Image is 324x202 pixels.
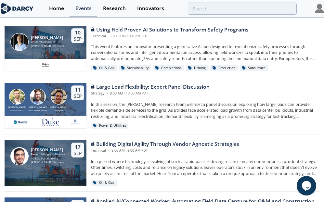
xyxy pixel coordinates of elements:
[42,61,50,69] img: c99e3ca0-ae72-4bf9-a710-a645b1189d83
[7,106,28,109] div: [PERSON_NAME]
[49,6,64,11] div: Home
[91,65,117,71] div: Oil & Gas
[74,30,82,36] div: 10
[91,83,210,91] div: Large Load Flexibility: Expert Panel Discussion
[210,65,238,71] div: Production
[107,148,110,153] span: •
[188,3,297,15] input: Advanced Search
[28,106,48,109] div: [PERSON_NAME]
[9,89,25,105] img: Ryan Hledik
[10,33,29,51] img: Juan Mayol
[31,152,66,160] div: Research Program Director - O&G / Sustainability
[240,65,268,71] div: Subsurface
[91,148,239,153] div: Technical 8:00 AM - 9:00 AM PDT
[31,44,64,48] div: [PERSON_NAME] Partners
[91,180,117,186] div: Oil & Gas
[7,109,28,112] div: The Brattle Group
[48,109,69,112] div: GridBeyond
[12,118,30,126] img: 1655224446716-descarga.png
[74,87,82,93] div: 11
[31,40,64,44] div: Research Associate
[186,65,208,71] div: Drilling
[105,91,109,95] span: •
[119,65,151,71] div: Sustainability
[91,26,249,34] div: Using Field Proven AI Solutions to Transform Safety Programs
[153,65,184,71] div: Completions
[91,91,210,96] div: Strategy 9:00 AM - 10:00 AM PDT
[297,176,318,196] iframe: chat widget
[91,159,319,177] p: In a period where technology is evolving at such a rapid pace, reducing reliance on any one vendo...
[74,93,82,99] div: Sep
[74,150,82,156] div: Sep
[28,109,48,112] div: [GEOGRAPHIC_DATA]
[31,148,66,152] div: [PERSON_NAME]
[74,36,82,42] div: Sep
[10,147,29,165] img: Sami Sultan
[41,118,59,126] img: 41db60a0-fe07-4137-8ca6-021fe481c7d5
[51,89,67,105] img: Nick Guay
[315,4,324,13] img: Profile
[71,118,79,126] img: e8f39e9e-9f17-4b63-a8ed-a782f7c495e8
[31,35,64,40] div: [PERSON_NAME]
[5,26,319,71] a: Juan Mayol [PERSON_NAME] Research Associate [PERSON_NAME] Partners 10 Sep Using Field Proven AI S...
[107,34,110,38] span: •
[91,102,319,120] p: In this session, the [PERSON_NAME] research team will host a panel discussion exploring how large...
[31,160,66,165] div: [PERSON_NAME] Partners
[75,6,92,11] div: Events
[5,140,319,186] a: Sami Sultan [PERSON_NAME] Research Program Director - O&G / Sustainability [PERSON_NAME] Partners...
[103,6,126,11] div: Research
[74,144,82,150] div: 17
[48,106,69,109] div: [PERSON_NAME]
[137,6,164,11] div: Innovators
[91,140,239,148] div: Building Digital Agility Through Vendor Agnostic Strategies
[5,83,319,129] a: Ryan Hledik [PERSON_NAME] The Brattle Group Tyler Norris [PERSON_NAME] [GEOGRAPHIC_DATA] Nick Gua...
[91,123,128,129] div: Power & Utilities
[91,44,319,62] p: This event features an innovator presenting a generative AI tool designed to revolutionize safety...
[30,89,46,105] img: Tyler Norris
[91,34,249,39] div: Technical 8:00 AM - 9:00 AM PDT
